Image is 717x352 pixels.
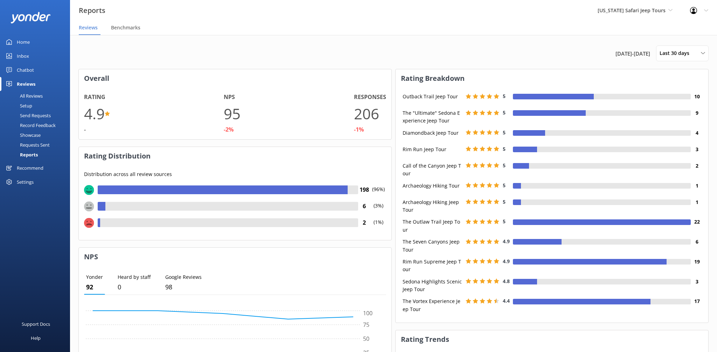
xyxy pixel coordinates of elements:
div: Sedona Highlights Scenic Jeep Tour [401,278,464,294]
div: Call of the Canyon Jeep Tour [401,162,464,178]
h4: Rating [84,93,105,102]
h1: 206 [354,102,379,125]
span: [US_STATE] Safari Jeep Tours [598,7,666,14]
span: 5 [503,182,506,189]
p: Yonder [86,273,103,281]
p: Heard by staff [118,273,151,281]
h3: Rating Distribution [79,147,391,165]
span: Benchmarks [111,24,140,31]
span: Last 30 days [660,49,694,57]
div: All Reviews [4,91,43,101]
h4: NPS [224,93,235,102]
tspan: 100 [363,309,373,317]
h3: Rating Trends [396,330,708,349]
div: -1% [354,125,364,134]
h4: 9 [691,109,703,117]
div: Archaeology Hiking Tour [401,182,464,190]
div: The Outlaw Trail Jeep Tour [401,218,464,234]
img: yonder-white-logo.png [11,12,51,23]
div: The "Ultimate" Sedona Experience Jeep Tour [401,109,464,125]
div: Rim Run Jeep Tour [401,146,464,153]
div: Help [31,331,41,345]
div: Requests Sent [4,140,50,150]
h4: 198 [358,185,370,195]
span: 5 [503,218,506,225]
p: 92 [86,282,103,292]
h1: 4.9 [84,102,105,125]
span: 4.9 [503,258,510,265]
h4: 19 [691,258,703,266]
span: 5 [503,198,506,205]
a: All Reviews [4,91,70,101]
div: Home [17,35,30,49]
div: Send Requests [4,111,51,120]
div: Reviews [17,77,35,91]
h4: 22 [691,218,703,226]
div: Setup [4,101,32,111]
div: Chatbot [17,63,34,77]
h1: 95 [224,102,241,125]
div: The Vortex Experience Jeep Tour [401,297,464,313]
p: (1%) [370,218,386,235]
div: The Seven Canyons Jeep Tour [401,238,464,254]
h4: 17 [691,297,703,305]
span: 4.9 [503,238,510,245]
h3: Overall [79,69,391,87]
div: Reports [4,150,38,160]
span: 5 [503,93,506,99]
h4: 1 [691,198,703,206]
a: Send Requests [4,111,70,120]
p: Google Reviews [165,273,202,281]
span: 5 [503,109,506,116]
h3: Rating Breakdown [396,69,708,87]
h4: 1 [691,182,703,190]
a: Requests Sent [4,140,70,150]
span: 5 [503,162,506,169]
tspan: 75 [363,321,369,329]
div: Diamondback Jeep Tour [401,129,464,137]
p: Distribution across all review sources [84,170,386,178]
a: Reports [4,150,70,160]
span: [DATE] - [DATE] [615,49,650,58]
div: Showcase [4,130,41,140]
h4: Responses [354,93,386,102]
div: Settings [17,175,34,189]
p: 98 [165,282,202,292]
p: 0 [118,282,151,292]
div: Archaeology Hiking Jeep Tour [401,198,464,214]
div: Inbox [17,49,29,63]
span: 5 [503,129,506,136]
span: Reviews [79,24,98,31]
h4: 6 [691,238,703,246]
h4: 6 [358,202,370,211]
div: - [84,125,86,134]
span: 5 [503,146,506,152]
div: Recommend [17,161,43,175]
a: Record Feedback [4,120,70,130]
span: 4.4 [503,297,510,304]
h4: 2 [691,162,703,170]
div: Record Feedback [4,120,56,130]
a: Showcase [4,130,70,140]
h3: Reports [79,5,105,16]
tspan: 50 [363,335,369,343]
h4: 3 [691,146,703,153]
div: Rim Run Supreme Jeep Tour [401,258,464,274]
h4: 3 [691,278,703,286]
div: Support Docs [22,317,50,331]
h3: NPS [79,248,391,266]
div: Outback Trail Jeep Tour [401,93,464,100]
p: (96%) [370,185,386,202]
a: Setup [4,101,70,111]
p: (3%) [370,202,386,218]
h4: 4 [691,129,703,137]
h4: 10 [691,93,703,100]
h4: 2 [358,218,370,227]
span: 4.8 [503,278,510,284]
div: -2% [224,125,234,134]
